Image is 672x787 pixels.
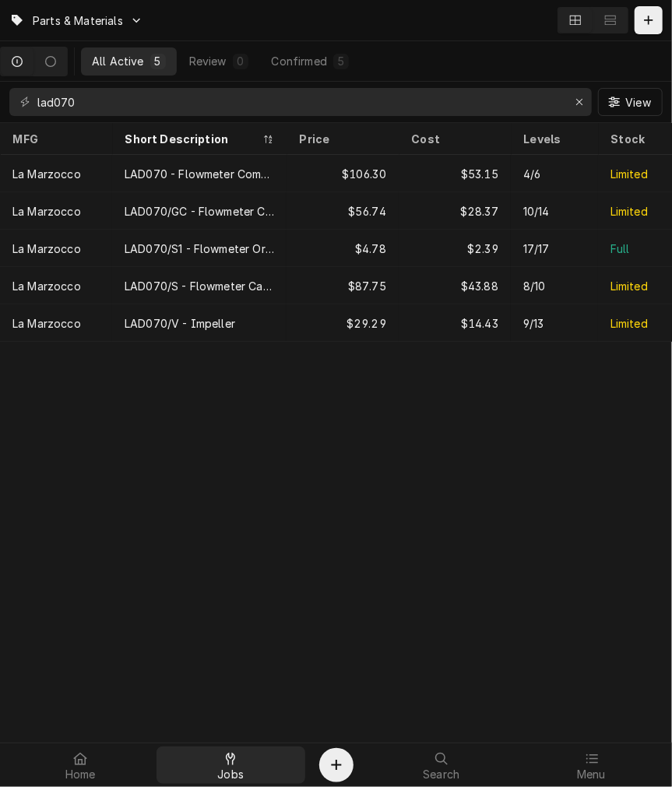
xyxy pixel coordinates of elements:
div: Limited [610,166,648,182]
div: 9/13 [523,315,544,332]
span: Home [65,768,96,781]
div: La Marzocco [12,315,81,332]
a: Search [368,747,516,784]
div: 5 [153,53,163,69]
div: Limited [610,315,648,332]
div: LAD070/V - Impeller [125,315,235,332]
span: View [622,94,654,111]
div: Cost [411,131,495,147]
span: Parts & Materials [33,12,123,29]
div: 17/17 [523,241,550,257]
button: View [598,88,663,116]
span: Jobs [217,768,244,781]
div: LAD070 - Flowmeter Complete [125,166,274,182]
div: $87.75 [287,267,399,304]
span: Menu [577,768,606,781]
div: Short Description [125,131,259,147]
div: LAD070/S1 - Flowmeter Oring [125,241,274,257]
div: Levels [523,131,582,147]
div: 4/6 [523,166,540,182]
div: $28.37 [399,192,511,230]
div: Price [299,131,383,147]
div: $14.43 [399,304,511,342]
div: 10/14 [523,203,550,220]
a: Menu [517,747,666,784]
div: Limited [610,278,648,294]
div: Stock [610,131,670,147]
div: 8/10 [523,278,546,294]
div: $106.30 [287,155,399,192]
a: Jobs [157,747,305,784]
div: La Marzocco [12,241,81,257]
a: Home [6,747,155,784]
div: $43.88 [399,267,511,304]
input: Keyword search [37,88,562,116]
button: Erase input [567,90,592,114]
div: All Active [92,53,144,69]
div: Limited [610,203,648,220]
div: 5 [336,53,346,69]
span: Search [423,768,459,781]
div: LAD070/S - Flowmeter Cap Linea [125,278,274,294]
div: $4.78 [287,230,399,267]
div: LAD070/GC - Flowmeter Cap GB5 [125,203,274,220]
div: La Marzocco [12,166,81,182]
div: MFG [12,131,97,147]
div: La Marzocco [12,278,81,294]
button: Create Object [319,748,354,782]
div: Review [189,53,227,69]
div: Full [610,241,630,257]
div: $29.29 [287,304,399,342]
div: $2.39 [399,230,511,267]
div: La Marzocco [12,203,81,220]
a: Go to Parts & Materials [3,8,150,33]
div: Confirmed [272,53,327,69]
div: 0 [236,53,245,69]
div: $56.74 [287,192,399,230]
div: $53.15 [399,155,511,192]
